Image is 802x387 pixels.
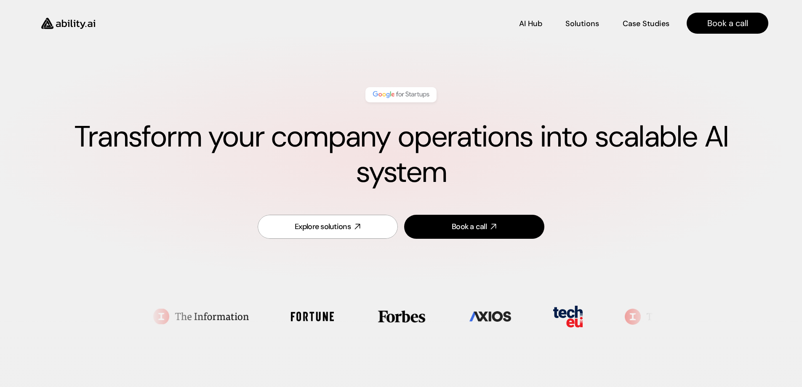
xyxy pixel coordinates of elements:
[519,19,542,29] p: AI Hub
[519,16,542,31] a: AI Hub
[623,19,669,29] p: Case Studies
[707,17,748,29] p: Book a call
[452,222,487,232] div: Book a call
[34,119,768,190] h1: Transform your company operations into scalable AI system
[565,16,599,31] a: Solutions
[622,16,670,31] a: Case Studies
[404,215,544,239] a: Book a call
[107,13,768,34] nav: Main navigation
[258,215,398,239] a: Explore solutions
[565,19,599,29] p: Solutions
[295,222,351,232] div: Explore solutions
[687,13,768,34] a: Book a call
